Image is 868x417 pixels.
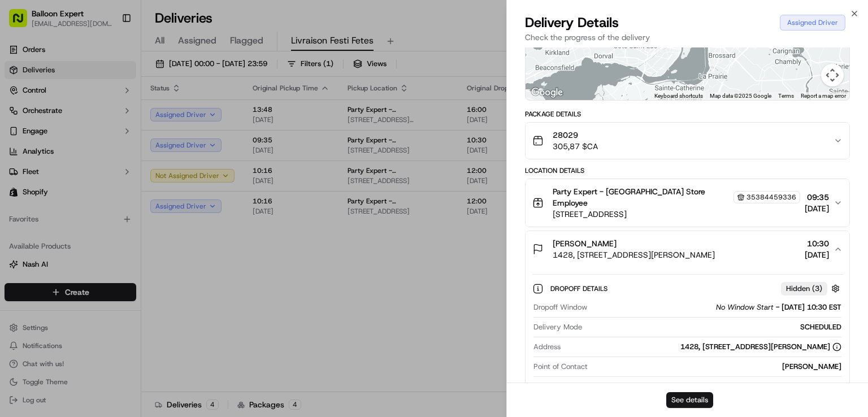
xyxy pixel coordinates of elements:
button: Hidden (3) [781,281,843,296]
div: 💻 [96,165,105,174]
span: Hidden ( 3 ) [786,284,822,294]
span: [STREET_ADDRESS] [553,208,800,220]
div: Delivery by 10:30am [576,381,841,392]
button: Keyboard shortcuts [654,92,703,100]
img: Nash [11,11,34,34]
a: 💻API Documentation [91,159,186,180]
p: Welcome 👋 [11,45,206,63]
div: SCHEDULED [587,322,841,332]
span: 28029 [553,129,598,141]
div: Location Details [525,166,850,175]
span: Party Expert - [GEOGRAPHIC_DATA] Store Employee [553,186,731,208]
span: Delivery Mode [533,322,582,332]
span: Delivery Details [525,14,619,32]
span: Point of Contact [533,362,588,372]
span: [DATE] 10:30 EST [782,302,841,312]
span: 1428, [STREET_ADDRESS][PERSON_NAME] [553,249,715,260]
p: Check the progress of the delivery [525,32,850,43]
button: Party Expert - [GEOGRAPHIC_DATA] Store Employee35384459336[STREET_ADDRESS]09:35[DATE] [526,179,849,227]
span: Knowledge Base [23,164,86,175]
div: 1428, [STREET_ADDRESS][PERSON_NAME] [680,342,841,352]
button: 28029305,87 $CA [526,123,849,159]
div: [PERSON_NAME] [592,362,841,372]
img: 1736555255976-a54dd68f-1ca7-489b-9aae-adbdc363a1c4 [11,108,32,128]
button: Start new chat [192,111,206,125]
span: 35384459336 [747,193,796,202]
span: No Window Start [716,302,774,312]
span: Pylon [112,192,137,200]
img: Google [528,85,566,100]
span: 305,87 $CA [553,141,598,152]
a: Open this area in Google Maps (opens a new window) [528,85,566,100]
span: Dropoff Window [533,302,587,312]
button: [PERSON_NAME]1428, [STREET_ADDRESS][PERSON_NAME]10:30[DATE] [526,231,849,267]
a: 📗Knowledge Base [7,159,91,180]
div: 📗 [11,165,20,174]
span: 10:30 [805,238,829,249]
span: Map data ©2025 Google [710,93,771,99]
div: Start new chat [38,108,185,119]
a: Powered byPylon [80,191,137,200]
input: Got a question? Start typing here... [29,73,203,85]
span: [PERSON_NAME] [553,238,617,249]
span: - [776,302,779,312]
span: Address [533,342,561,352]
div: We're available if you need us! [38,119,143,128]
span: 09:35 [805,192,829,203]
button: Map camera controls [821,64,844,86]
span: [DATE] [805,203,829,214]
div: Package Details [525,110,850,119]
span: Instructions [533,381,572,392]
span: API Documentation [107,164,181,175]
span: Dropoff Details [550,284,610,293]
button: See details [666,392,713,408]
a: Report a map error [801,93,846,99]
a: Terms (opens in new tab) [778,93,794,99]
span: [DATE] [805,249,829,260]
